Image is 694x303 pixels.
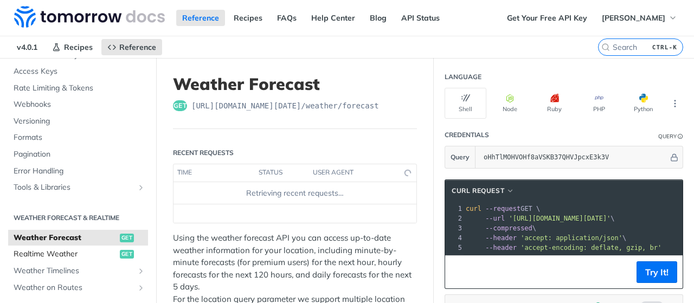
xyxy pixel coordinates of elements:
span: Rate Limiting & Tokens [14,83,145,94]
span: Weather Forecast [14,233,117,243]
input: apikey [478,146,669,168]
svg: Search [601,43,610,51]
button: Copy to clipboard [451,264,466,280]
div: 3 [445,223,464,233]
span: curl [466,205,481,212]
span: cURL Request [452,186,504,196]
span: https://api.tomorrow.io/v4/weather/forecast [191,100,379,111]
span: --compressed [485,224,532,232]
a: Pagination [8,146,148,163]
span: 'accept: application/json' [520,234,622,242]
button: Show subpages for Weather on Routes [137,283,145,292]
kbd: CTRL-K [650,42,680,53]
i: Information [678,134,683,139]
div: 1 [445,204,464,214]
a: Reference [101,39,162,55]
span: \ [466,224,536,232]
a: Weather TimelinesShow subpages for Weather Timelines [8,263,148,279]
span: \ [466,215,615,222]
a: Access Keys [8,63,148,80]
h1: Weather Forecast [173,74,417,94]
span: get [120,250,134,259]
a: Blog [364,10,393,26]
a: Formats [8,130,148,146]
span: Error Handling [14,166,145,177]
a: Versioning [8,113,148,130]
div: 2 [445,214,464,223]
button: Query [445,146,475,168]
button: More Languages [667,95,683,112]
button: Show subpages for Weather Timelines [137,267,145,275]
span: Query [451,152,470,162]
button: cURL Request [448,185,518,196]
span: Pagination [14,149,145,160]
button: Shell [445,88,486,119]
a: Help Center [305,10,361,26]
button: Ruby [534,88,575,119]
div: Retrieving recent requests… [178,188,412,199]
h2: Weather Forecast & realtime [8,213,148,223]
a: Recipes [46,39,99,55]
th: status [255,164,309,182]
span: --request [485,205,520,212]
span: Tools & Libraries [14,182,134,193]
div: Query [658,132,677,140]
span: Realtime Weather [14,249,117,260]
span: --header [485,244,517,252]
a: Weather Forecastget [8,230,148,246]
button: PHP [578,88,620,119]
span: Webhooks [14,99,145,110]
a: Get Your Free API Key [501,10,593,26]
a: Tools & LibrariesShow subpages for Tools & Libraries [8,179,148,196]
span: Weather on Routes [14,282,134,293]
div: Recent Requests [173,148,234,158]
button: Node [489,88,531,119]
button: Try It! [637,261,677,283]
span: Versioning [14,116,145,127]
span: Formats [14,132,145,143]
a: Realtime Weatherget [8,246,148,262]
span: get [120,234,134,242]
span: get [173,100,187,111]
span: Weather Timelines [14,266,134,276]
th: time [173,164,255,182]
a: Reference [176,10,225,26]
a: Weather on RoutesShow subpages for Weather on Routes [8,280,148,296]
div: 4 [445,233,464,243]
span: --header [485,234,517,242]
span: GET \ [466,205,540,212]
a: Error Handling [8,163,148,179]
span: \ [466,234,626,242]
img: Tomorrow.io Weather API Docs [14,6,165,28]
button: Hide [669,152,680,163]
button: [PERSON_NAME] [596,10,683,26]
div: QueryInformation [658,132,683,140]
div: Language [445,72,481,82]
div: 5 [445,243,464,253]
button: Python [622,88,664,119]
a: Webhooks [8,96,148,113]
a: API Status [395,10,446,26]
span: Access Keys [14,66,145,77]
span: Recipes [64,42,93,52]
svg: More ellipsis [670,99,680,108]
button: Show subpages for Tools & Libraries [137,183,145,192]
span: 'accept-encoding: deflate, gzip, br' [520,244,661,252]
a: FAQs [271,10,303,26]
span: [PERSON_NAME] [602,13,665,23]
div: Credentials [445,130,489,140]
span: v4.0.1 [11,39,43,55]
span: --url [485,215,505,222]
a: Rate Limiting & Tokens [8,80,148,96]
a: Recipes [228,10,268,26]
span: Reference [119,42,156,52]
span: '[URL][DOMAIN_NAME][DATE]' [509,215,611,222]
th: user agent [309,164,395,182]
